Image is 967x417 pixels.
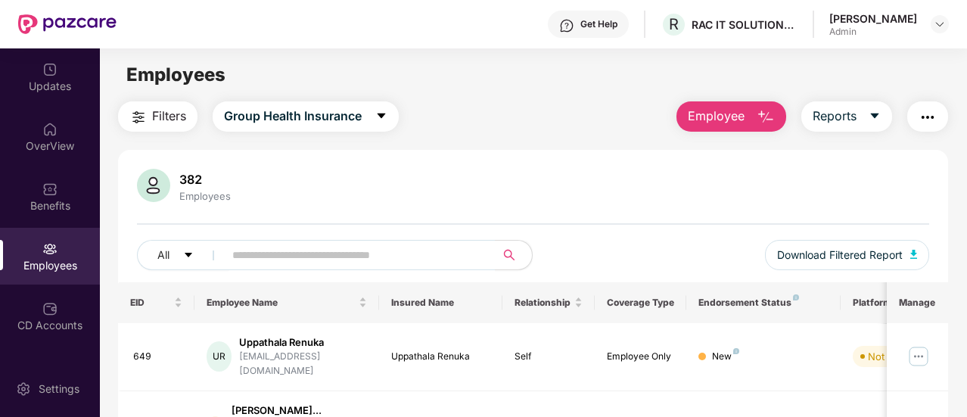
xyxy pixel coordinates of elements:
div: UR [207,341,232,372]
span: caret-down [183,250,194,262]
img: svg+xml;base64,PHN2ZyBpZD0iRHJvcGRvd24tMzJ4MzIiIHhtbG5zPSJodHRwOi8vd3d3LnczLm9yZy8yMDAwL3N2ZyIgd2... [934,18,946,30]
div: 382 [176,172,234,187]
button: Group Health Insurancecaret-down [213,101,399,132]
span: Reports [813,107,857,126]
img: New Pazcare Logo [18,14,117,34]
button: search [495,240,533,270]
div: Admin [829,26,917,38]
span: Group Health Insurance [224,107,362,126]
div: Employee Only [607,350,675,364]
button: Reportscaret-down [801,101,892,132]
img: svg+xml;base64,PHN2ZyBpZD0iSGVscC0zMngzMiIgeG1sbnM9Imh0dHA6Ly93d3cudzMub3JnLzIwMDAvc3ZnIiB3aWR0aD... [559,18,574,33]
img: svg+xml;base64,PHN2ZyBpZD0iVXBkYXRlZCIgeG1sbnM9Imh0dHA6Ly93d3cudzMub3JnLzIwMDAvc3ZnIiB3aWR0aD0iMj... [42,62,58,77]
div: 649 [133,350,183,364]
img: svg+xml;base64,PHN2ZyBpZD0iQ0RfQWNjb3VudHMiIGRhdGEtbmFtZT0iQ0QgQWNjb3VudHMiIHhtbG5zPSJodHRwOi8vd3... [42,301,58,316]
button: Allcaret-down [137,240,229,270]
div: Settings [34,381,84,397]
img: manageButton [906,344,931,369]
div: Get Help [580,18,617,30]
button: Filters [118,101,197,132]
span: Relationship [515,297,571,309]
th: Relationship [502,282,595,323]
img: svg+xml;base64,PHN2ZyB4bWxucz0iaHR0cDovL3d3dy53My5vcmcvMjAwMC9zdmciIHhtbG5zOnhsaW5rPSJodHRwOi8vd3... [757,108,775,126]
th: Manage [887,282,948,323]
img: svg+xml;base64,PHN2ZyBpZD0iSG9tZSIgeG1sbnM9Imh0dHA6Ly93d3cudzMub3JnLzIwMDAvc3ZnIiB3aWR0aD0iMjAiIG... [42,122,58,137]
span: R [669,15,679,33]
span: EID [130,297,172,309]
th: Coverage Type [595,282,687,323]
img: svg+xml;base64,PHN2ZyBpZD0iQmVuZWZpdHMiIHhtbG5zPSJodHRwOi8vd3d3LnczLm9yZy8yMDAwL3N2ZyIgd2lkdGg9Ij... [42,182,58,197]
div: Uppathala Renuka [391,350,490,364]
button: Employee [676,101,786,132]
span: caret-down [375,110,387,123]
span: Employees [126,64,225,86]
div: [EMAIL_ADDRESS][DOMAIN_NAME] [239,350,367,378]
img: svg+xml;base64,PHN2ZyB4bWxucz0iaHR0cDovL3d3dy53My5vcmcvMjAwMC9zdmciIHdpZHRoPSIyNCIgaGVpZ2h0PSIyNC... [919,108,937,126]
div: [PERSON_NAME] [829,11,917,26]
span: caret-down [869,110,881,123]
img: svg+xml;base64,PHN2ZyB4bWxucz0iaHR0cDovL3d3dy53My5vcmcvMjAwMC9zdmciIHdpZHRoPSI4IiBoZWlnaHQ9IjgiIH... [733,348,739,354]
img: svg+xml;base64,PHN2ZyB4bWxucz0iaHR0cDovL3d3dy53My5vcmcvMjAwMC9zdmciIHhtbG5zOnhsaW5rPSJodHRwOi8vd3... [910,250,918,259]
button: Download Filtered Report [765,240,930,270]
span: All [157,247,169,263]
div: Platform Status [853,297,936,309]
span: Download Filtered Report [777,247,903,263]
span: search [495,249,524,261]
th: Insured Name [379,282,502,323]
div: New [712,350,739,364]
img: svg+xml;base64,PHN2ZyBpZD0iRW1wbG95ZWVzIiB4bWxucz0iaHR0cDovL3d3dy53My5vcmcvMjAwMC9zdmciIHdpZHRoPS... [42,241,58,257]
th: Employee Name [194,282,379,323]
img: svg+xml;base64,PHN2ZyB4bWxucz0iaHR0cDovL3d3dy53My5vcmcvMjAwMC9zdmciIHhtbG5zOnhsaW5rPSJodHRwOi8vd3... [137,169,170,202]
span: Employee Name [207,297,356,309]
img: svg+xml;base64,PHN2ZyB4bWxucz0iaHR0cDovL3d3dy53My5vcmcvMjAwMC9zdmciIHdpZHRoPSIyNCIgaGVpZ2h0PSIyNC... [129,108,148,126]
div: Uppathala Renuka [239,335,367,350]
div: Endorsement Status [698,297,828,309]
th: EID [118,282,195,323]
img: svg+xml;base64,PHN2ZyBpZD0iU2V0dGluZy0yMHgyMCIgeG1sbnM9Imh0dHA6Ly93d3cudzMub3JnLzIwMDAvc3ZnIiB3aW... [16,381,31,397]
div: RAC IT SOLUTIONS PRIVATE LIMITED [692,17,798,32]
div: Not Verified [868,349,923,364]
div: Employees [176,190,234,202]
span: Filters [152,107,186,126]
div: Self [515,350,583,364]
img: svg+xml;base64,PHN2ZyB4bWxucz0iaHR0cDovL3d3dy53My5vcmcvMjAwMC9zdmciIHdpZHRoPSI4IiBoZWlnaHQ9IjgiIH... [793,294,799,300]
span: Employee [688,107,745,126]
